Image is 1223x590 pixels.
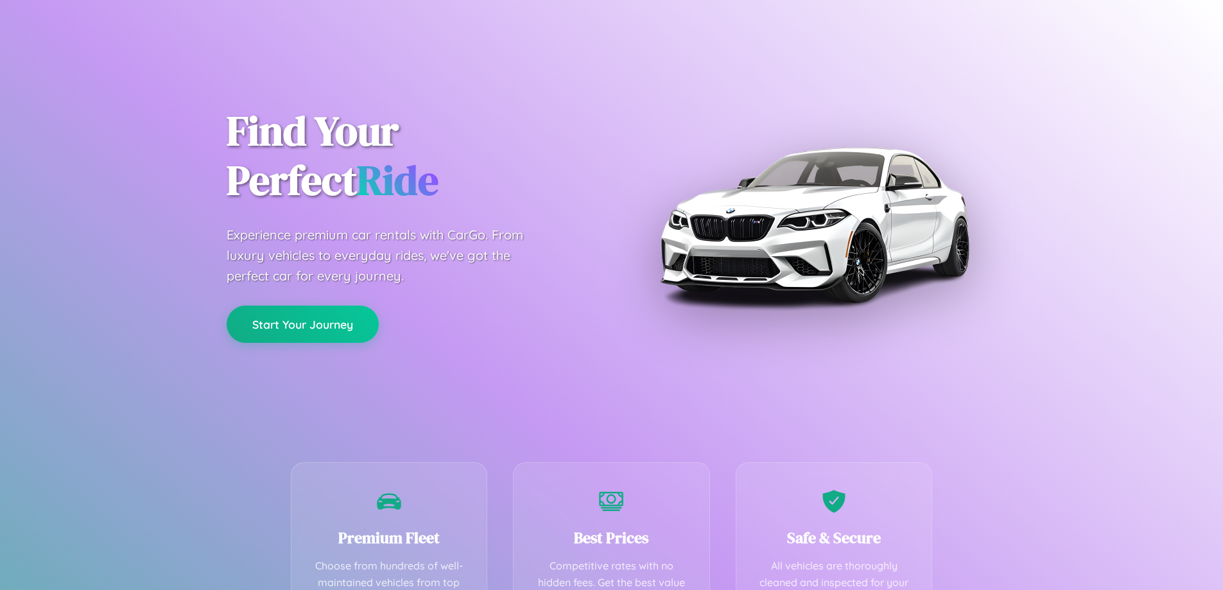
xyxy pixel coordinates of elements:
[533,527,690,548] h3: Best Prices
[357,152,438,208] span: Ride
[227,225,548,286] p: Experience premium car rentals with CarGo. From luxury vehicles to everyday rides, we've got the ...
[227,107,593,205] h1: Find Your Perfect
[756,527,913,548] h3: Safe & Secure
[311,527,468,548] h3: Premium Fleet
[227,306,379,343] button: Start Your Journey
[654,64,975,385] img: Premium BMW car rental vehicle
